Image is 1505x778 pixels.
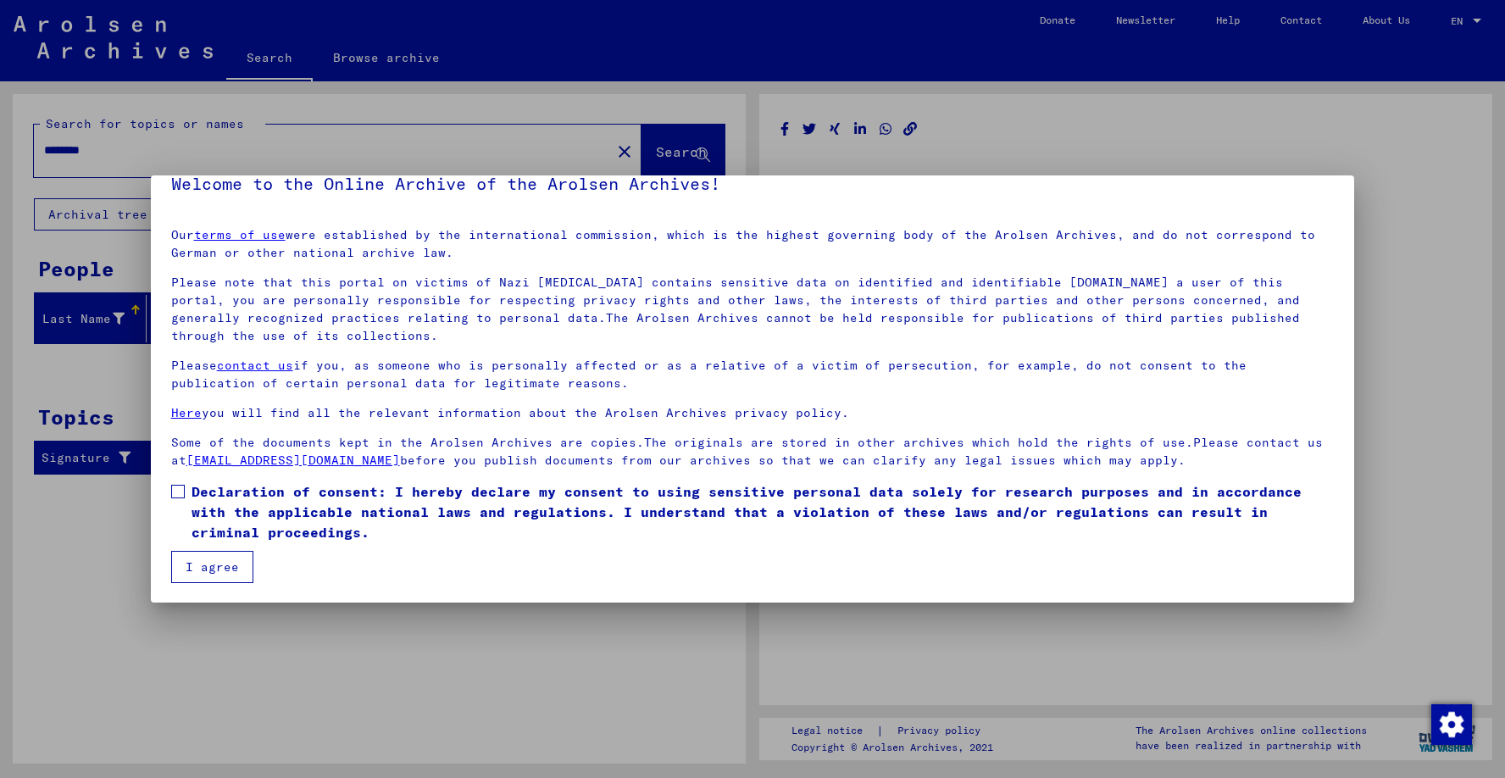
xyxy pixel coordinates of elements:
p: Our were established by the international commission, which is the highest governing body of the ... [171,226,1335,262]
img: Change consent [1431,704,1472,745]
button: I agree [171,551,253,583]
p: Some of the documents kept in the Arolsen Archives are copies.The originals are stored in other a... [171,434,1335,470]
p: you will find all the relevant information about the Arolsen Archives privacy policy. [171,404,1335,422]
span: Declaration of consent: I hereby declare my consent to using sensitive personal data solely for r... [192,481,1335,542]
a: Here [171,405,202,420]
p: Please note that this portal on victims of Nazi [MEDICAL_DATA] contains sensitive data on identif... [171,274,1335,345]
h5: Welcome to the Online Archive of the Arolsen Archives! [171,170,1335,197]
p: Please if you, as someone who is personally affected or as a relative of a victim of persecution,... [171,357,1335,392]
a: contact us [217,358,293,373]
a: [EMAIL_ADDRESS][DOMAIN_NAME] [186,453,400,468]
a: terms of use [194,227,286,242]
